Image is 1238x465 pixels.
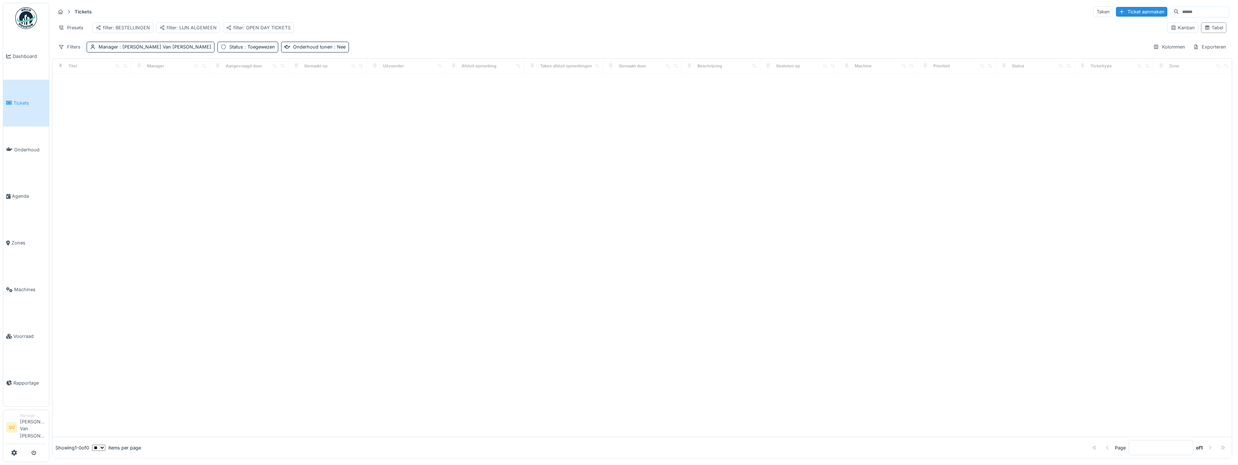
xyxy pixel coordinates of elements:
div: Exporteren [1190,42,1229,52]
div: Tabel [1204,24,1223,31]
li: SV [6,422,17,433]
div: Kolommen [1150,42,1188,52]
div: Afsluit opmerking [462,63,496,69]
div: Manager [20,413,46,418]
div: Tickettype [1091,63,1112,69]
div: Gesloten op [776,63,800,69]
div: Ticket aanmaken [1116,7,1167,17]
div: Zone [1169,63,1179,69]
div: filter: LIJN ALGEMEEN [159,24,217,31]
a: SV Manager[PERSON_NAME] Van [PERSON_NAME] [6,413,46,444]
div: Gemaakt door [619,63,646,69]
div: Beschrijving [697,63,722,69]
div: Manager [99,43,211,50]
div: Manager [147,63,164,69]
span: : Toegewezen [243,44,275,50]
a: Machines [3,266,49,313]
span: Dashboard [13,53,46,60]
div: Uitvoerder [383,63,404,69]
div: Taken afsluit opmerkingen [540,63,592,69]
div: Aangevraagd door [226,63,262,69]
span: Agenda [12,193,46,200]
span: Machines [14,286,46,293]
div: Page [1115,444,1126,451]
div: filter: OPEN DAY TICKETS [226,24,291,31]
a: Voorraad [3,313,49,360]
strong: of 1 [1196,444,1203,451]
div: Machine [855,63,872,69]
div: items per page [92,444,141,451]
div: Onderhoud tonen [293,43,346,50]
div: Gemaakt op [304,63,328,69]
a: Agenda [3,173,49,220]
div: Titel [68,63,77,69]
span: Tickets [13,100,46,106]
div: Filters [55,42,84,52]
strong: Tickets [72,8,95,15]
div: Presets [55,22,87,33]
a: Zones [3,219,49,266]
a: Rapportage [3,360,49,406]
span: Onderhoud [14,146,46,153]
span: Rapportage [13,380,46,386]
div: Status [229,43,275,50]
div: Status [1012,63,1024,69]
div: Prioriteit [933,63,950,69]
span: : Nee [333,44,346,50]
div: Taken [1093,7,1113,17]
a: Tickets [3,80,49,126]
span: Zones [12,239,46,246]
a: Dashboard [3,33,49,80]
li: [PERSON_NAME] Van [PERSON_NAME] [20,413,46,442]
span: : [PERSON_NAME] Van [PERSON_NAME] [118,44,211,50]
img: Badge_color-CXgf-gQk.svg [15,7,37,29]
span: Voorraad [13,333,46,340]
div: filter: BESTELLINGEN [96,24,150,31]
div: Showing 1 - 0 of 0 [55,444,89,451]
div: Kanban [1171,24,1195,31]
a: Onderhoud [3,126,49,173]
